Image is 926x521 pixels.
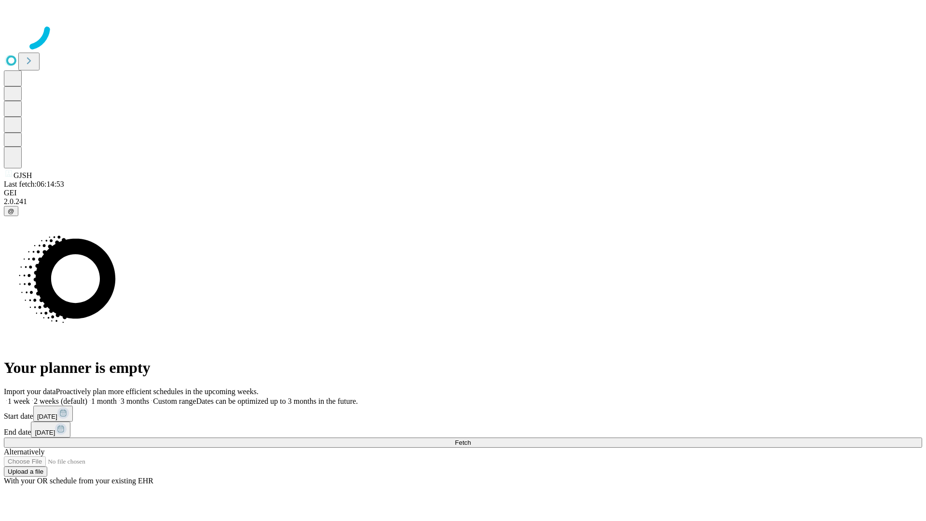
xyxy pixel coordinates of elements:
[4,422,922,438] div: End date
[4,180,64,188] span: Last fetch: 06:14:53
[8,207,14,215] span: @
[31,422,70,438] button: [DATE]
[4,189,922,197] div: GEI
[4,387,56,396] span: Import your data
[14,171,32,179] span: GJSH
[153,397,196,405] span: Custom range
[4,477,153,485] span: With your OR schedule from your existing EHR
[4,448,44,456] span: Alternatively
[35,429,55,436] span: [DATE]
[4,438,922,448] button: Fetch
[37,413,57,420] span: [DATE]
[56,387,259,396] span: Proactively plan more efficient schedules in the upcoming weeks.
[455,439,471,446] span: Fetch
[121,397,149,405] span: 3 months
[196,397,358,405] span: Dates can be optimized up to 3 months in the future.
[4,206,18,216] button: @
[4,466,47,477] button: Upload a file
[91,397,117,405] span: 1 month
[4,359,922,377] h1: Your planner is empty
[8,397,30,405] span: 1 week
[34,397,87,405] span: 2 weeks (default)
[33,406,73,422] button: [DATE]
[4,197,922,206] div: 2.0.241
[4,406,922,422] div: Start date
